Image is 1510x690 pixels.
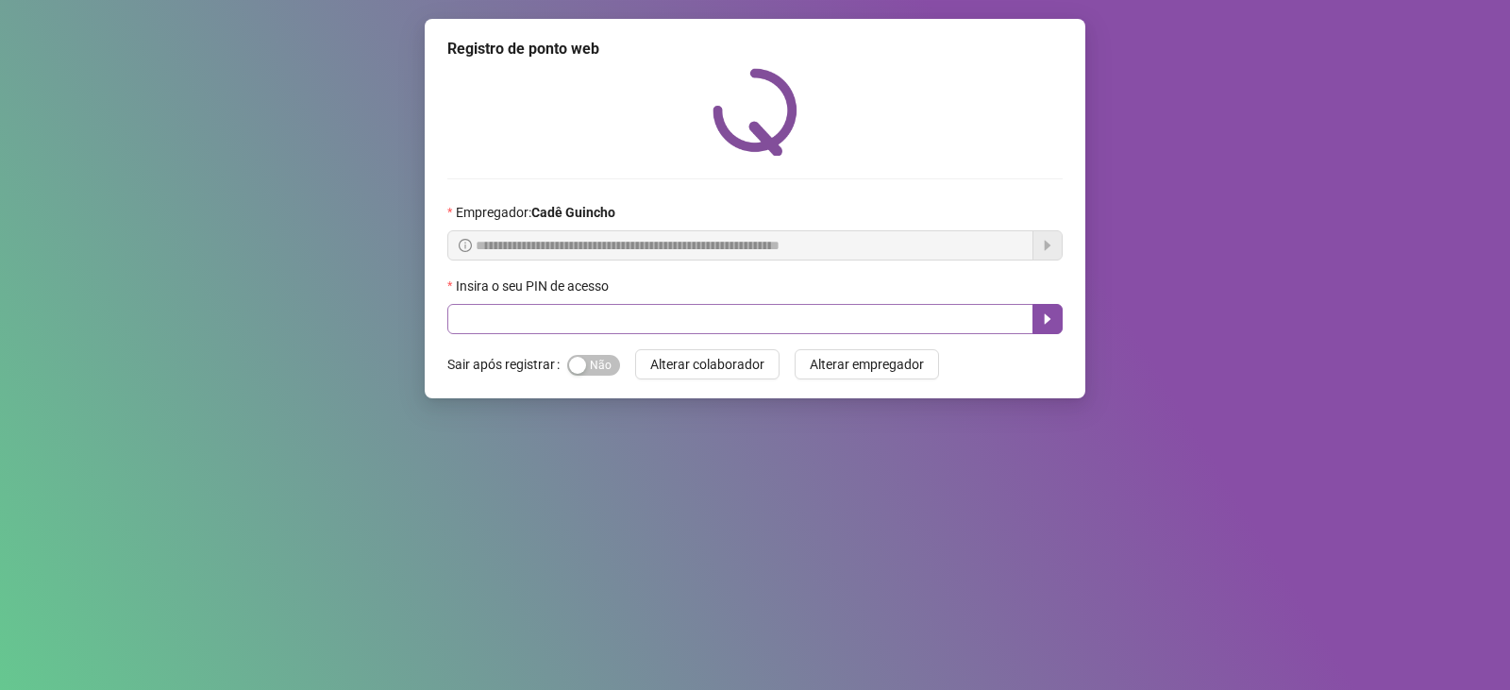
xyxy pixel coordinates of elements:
button: Alterar colaborador [635,349,780,379]
strong: Cadê Guincho [531,205,615,220]
img: QRPoint [713,68,797,156]
button: Alterar empregador [795,349,939,379]
label: Insira o seu PIN de acesso [447,276,621,296]
span: Alterar colaborador [650,354,764,375]
span: Empregador : [456,202,615,223]
span: caret-right [1040,311,1055,327]
div: Registro de ponto web [447,38,1063,60]
label: Sair após registrar [447,349,567,379]
span: Alterar empregador [810,354,924,375]
span: info-circle [459,239,472,252]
